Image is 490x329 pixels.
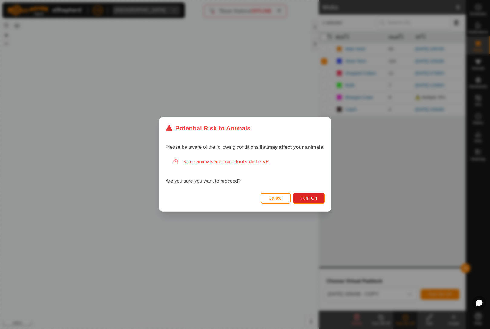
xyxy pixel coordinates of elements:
[268,145,325,150] strong: may affect your animals:
[173,158,325,166] div: Some animals are
[237,159,254,164] strong: outside
[301,196,317,201] span: Turn On
[293,193,324,204] button: Turn On
[222,159,270,164] span: located the VP.
[166,145,325,150] span: Please be aware of the following conditions that
[261,193,291,204] button: Cancel
[166,123,251,133] div: Potential Risk to Animals
[166,158,325,185] div: Are you sure you want to proceed?
[268,196,283,201] span: Cancel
